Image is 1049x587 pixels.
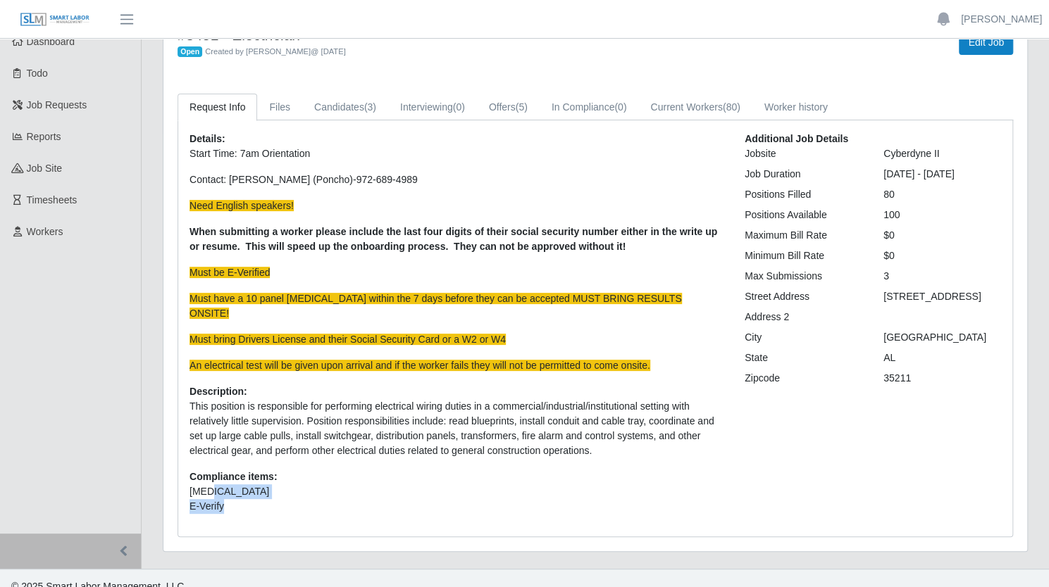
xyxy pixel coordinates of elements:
div: City [734,330,873,345]
span: Workers [27,226,63,237]
span: An electrical test will be given upon arrival and if the worker fails they will not be permitted ... [190,360,650,371]
div: AL [873,351,1012,365]
a: Current Workers [638,94,752,121]
b: Additional Job Details [745,133,848,144]
span: Job Requests [27,99,87,111]
a: Edit Job [959,30,1013,55]
span: job site [27,163,63,174]
a: [PERSON_NAME] [961,12,1042,27]
div: Job Duration [734,167,873,182]
span: Must be E-Verified [190,267,270,278]
b: Details: [190,133,225,144]
a: Request Info [178,94,257,121]
span: (5) [516,101,528,113]
span: (3) [364,101,376,113]
span: Created by [PERSON_NAME] @ [DATE] [205,47,346,56]
span: (0) [453,101,465,113]
a: In Compliance [540,94,639,121]
strong: When submitting a worker please include the last four digits of their social security number eith... [190,226,717,252]
div: [STREET_ADDRESS] [873,289,1012,304]
span: Dashboard [27,36,75,47]
p: Contact: [PERSON_NAME] (Poncho)-972-689-4989 [190,172,724,187]
span: (80) [723,101,740,113]
div: Max Submissions [734,269,873,284]
b: Compliance items: [190,471,277,482]
div: 35211 [873,371,1012,386]
div: Minimum Bill Rate [734,248,873,263]
div: Maximum Bill Rate [734,228,873,243]
a: Worker history [752,94,840,121]
li: E-Verify [190,499,724,514]
div: Positions Filled [734,187,873,202]
div: $0 [873,228,1012,243]
span: Reports [27,131,61,142]
div: Jobsite [734,146,873,161]
span: Need English speakers! [190,200,294,211]
span: Must bring Drivers License and their Social Security Card or a W2 or W4 [190,334,506,345]
a: Candidates [302,94,388,121]
div: 100 [873,208,1012,222]
div: [DATE] - [DATE] [873,167,1012,182]
div: Positions Available [734,208,873,222]
div: $0 [873,248,1012,263]
span: Timesheets [27,194,77,206]
p: Start Time: 7am Orientation [190,146,724,161]
span: (0) [614,101,626,113]
div: Cyberdyne II [873,146,1012,161]
div: Street Address [734,289,873,304]
a: Offers [477,94,540,121]
div: Address 2 [734,310,873,324]
b: Description: [190,386,247,397]
span: Open [178,46,202,58]
div: 3 [873,269,1012,284]
a: Interviewing [388,94,477,121]
div: [GEOGRAPHIC_DATA] [873,330,1012,345]
p: This position is responsible for performing electrical wiring duties in a commercial/industrial/i... [190,399,724,458]
a: Files [257,94,302,121]
span: Todo [27,68,48,79]
img: SLM Logo [20,12,90,27]
div: 80 [873,187,1012,202]
li: [MEDICAL_DATA] [190,484,724,499]
span: Must have a 10 panel [MEDICAL_DATA] within the 7 days before they can be accepted MUST BRING RESU... [190,293,682,319]
div: State [734,351,873,365]
div: Zipcode [734,371,873,386]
